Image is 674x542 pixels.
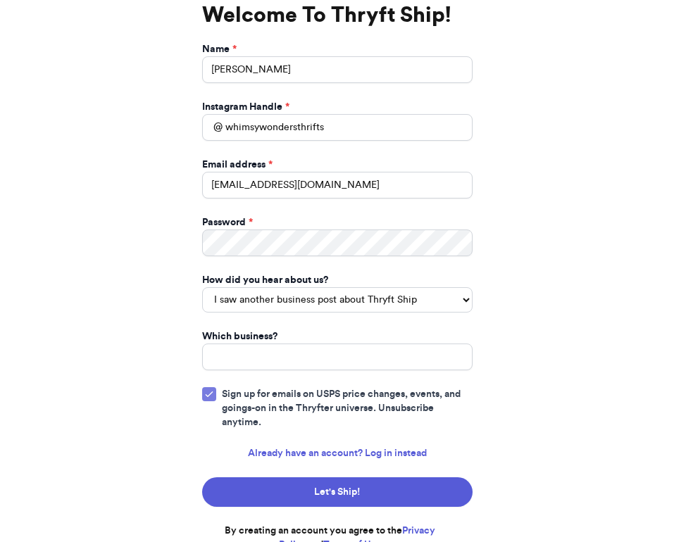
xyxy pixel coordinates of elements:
label: Name [202,42,237,56]
label: Instagram Handle [202,100,289,114]
label: Which business? [202,329,277,344]
a: Already have an account? Log in instead [248,446,427,460]
button: Let's Ship! [202,477,473,507]
label: Email address [202,158,273,172]
label: How did you hear about us? [202,273,328,287]
span: Sign up for emails on USPS price changes, events, and goings-on in the Thryfter universe. Unsubsc... [222,387,473,429]
div: @ [202,114,223,141]
label: Password [202,215,253,229]
h1: Welcome To Thryft Ship! [202,3,473,28]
